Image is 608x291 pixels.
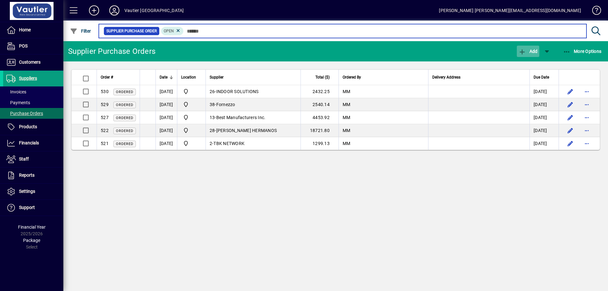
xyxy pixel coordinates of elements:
[3,38,63,54] a: POS
[19,173,35,178] span: Reports
[315,74,330,81] span: Total ($)
[210,141,212,146] span: 2
[181,74,196,81] span: Location
[19,156,29,161] span: Staff
[68,46,155,56] div: Supplier Purchase Orders
[3,151,63,167] a: Staff
[101,128,109,133] span: 522
[432,74,460,81] span: Delivery Address
[206,111,301,124] td: -
[565,99,575,110] button: Edit
[439,5,581,16] div: [PERSON_NAME] [PERSON_NAME][EMAIL_ADDRESS][DOMAIN_NAME]
[343,74,361,81] span: Ordered By
[210,89,215,94] span: 26
[155,98,177,111] td: [DATE]
[6,111,43,116] span: Purchase Orders
[106,28,157,34] span: Supplier Purchase Order
[116,90,133,94] span: Ordered
[101,74,113,81] span: Order #
[18,225,46,230] span: Financial Year
[101,102,109,107] span: 529
[216,115,266,120] span: Best Manufacturers Inc.
[19,124,37,129] span: Products
[3,168,63,183] a: Reports
[155,85,177,98] td: [DATE]
[206,137,301,150] td: -
[161,27,184,35] mat-chip: Completion Status: Open
[587,1,600,22] a: Knowledge Base
[3,135,63,151] a: Financials
[6,89,26,94] span: Invoices
[84,5,104,16] button: Add
[181,127,202,134] span: Central
[210,74,297,81] div: Supplier
[124,5,184,16] div: Vautier [GEOGRAPHIC_DATA]
[116,116,133,120] span: Ordered
[19,205,35,210] span: Support
[181,101,202,108] span: Central
[206,85,301,98] td: -
[582,86,592,97] button: More options
[582,99,592,110] button: More options
[301,98,339,111] td: 2540.14
[534,74,555,81] div: Due Date
[565,112,575,123] button: Edit
[3,86,63,97] a: Invoices
[3,22,63,38] a: Home
[181,74,202,81] div: Location
[3,54,63,70] a: Customers
[529,111,559,124] td: [DATE]
[3,97,63,108] a: Payments
[210,128,215,133] span: 28
[582,125,592,136] button: More options
[529,85,559,98] td: [DATE]
[343,89,351,94] span: MM
[19,27,31,32] span: Home
[19,60,41,65] span: Customers
[19,43,28,48] span: POS
[164,29,174,33] span: Open
[101,141,109,146] span: 521
[343,74,424,81] div: Ordered By
[155,111,177,124] td: [DATE]
[181,114,202,121] span: Central
[343,128,351,133] span: MM
[101,74,136,81] div: Order #
[565,138,575,149] button: Edit
[160,74,173,81] div: Date
[216,128,277,133] span: [PERSON_NAME] HERMANOS
[19,140,39,145] span: Financials
[301,111,339,124] td: 4453.92
[3,108,63,119] a: Purchase Orders
[565,86,575,97] button: Edit
[23,238,40,243] span: Package
[561,46,603,57] button: More Options
[343,115,351,120] span: MM
[181,88,202,95] span: Central
[19,189,35,194] span: Settings
[210,115,215,120] span: 13
[216,89,259,94] span: INDOOR SOLUTIONS
[565,125,575,136] button: Edit
[582,112,592,123] button: More options
[301,137,339,150] td: 1299.13
[206,98,301,111] td: -
[116,142,133,146] span: Ordered
[213,141,244,146] span: TBK NETWORK
[3,200,63,216] a: Support
[3,119,63,135] a: Products
[534,74,549,81] span: Due Date
[529,98,559,111] td: [DATE]
[160,74,168,81] span: Date
[70,28,91,34] span: Filter
[155,137,177,150] td: [DATE]
[563,49,602,54] span: More Options
[116,129,133,133] span: Ordered
[343,141,351,146] span: MM
[19,76,37,81] span: Suppliers
[301,124,339,137] td: 18721.80
[116,103,133,107] span: Ordered
[518,49,537,54] span: Add
[104,5,124,16] button: Profile
[6,100,30,105] span: Payments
